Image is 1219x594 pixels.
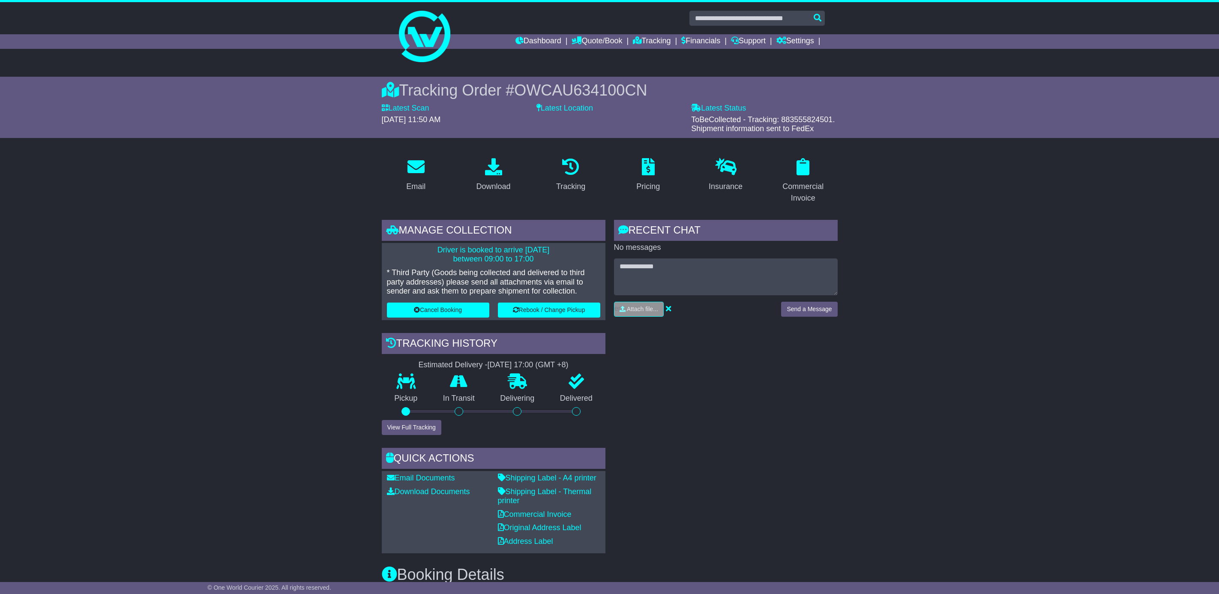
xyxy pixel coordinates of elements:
[387,474,455,482] a: Email Documents
[207,584,331,591] span: © One World Courier 2025. All rights reserved.
[681,34,720,49] a: Financials
[382,360,605,370] div: Estimated Delivery -
[387,303,489,318] button: Cancel Booking
[547,394,605,403] p: Delivered
[387,246,600,264] p: Driver is booked to arrive [DATE] between 09:00 to 17:00
[498,537,553,546] a: Address Label
[382,81,838,99] div: Tracking Order #
[476,181,510,192] div: Download
[382,333,605,356] div: Tracking history
[731,34,766,49] a: Support
[515,34,561,49] a: Dashboard
[498,523,581,532] a: Original Address Label
[382,566,838,583] h3: Booking Details
[614,243,838,252] p: No messages
[691,104,746,113] label: Latest Status
[382,394,431,403] p: Pickup
[551,155,591,195] a: Tracking
[556,181,585,192] div: Tracking
[406,181,425,192] div: Email
[498,303,600,318] button: Rebook / Change Pickup
[691,115,835,133] span: ToBeCollected - Tracking: 883555824501. Shipment information sent to FedEx
[633,34,671,49] a: Tracking
[614,220,838,243] div: RECENT CHAT
[387,487,470,496] a: Download Documents
[631,155,665,195] a: Pricing
[498,487,592,505] a: Shipping Label - Thermal printer
[776,34,814,49] a: Settings
[488,360,569,370] div: [DATE] 17:00 (GMT +8)
[382,420,441,435] button: View Full Tracking
[572,34,622,49] a: Quote/Book
[382,104,429,113] label: Latest Scan
[636,181,660,192] div: Pricing
[401,155,431,195] a: Email
[498,510,572,519] a: Commercial Invoice
[709,181,743,192] div: Insurance
[703,155,748,195] a: Insurance
[488,394,548,403] p: Delivering
[382,448,605,471] div: Quick Actions
[781,302,837,317] button: Send a Message
[498,474,596,482] a: Shipping Label - A4 printer
[514,81,647,99] span: OWCAU634100CN
[769,155,838,207] a: Commercial Invoice
[387,268,600,296] p: * Third Party (Goods being collected and delivered to third party addresses) please send all atta...
[470,155,516,195] a: Download
[774,181,832,204] div: Commercial Invoice
[382,220,605,243] div: Manage collection
[536,104,593,113] label: Latest Location
[430,394,488,403] p: In Transit
[382,115,441,124] span: [DATE] 11:50 AM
